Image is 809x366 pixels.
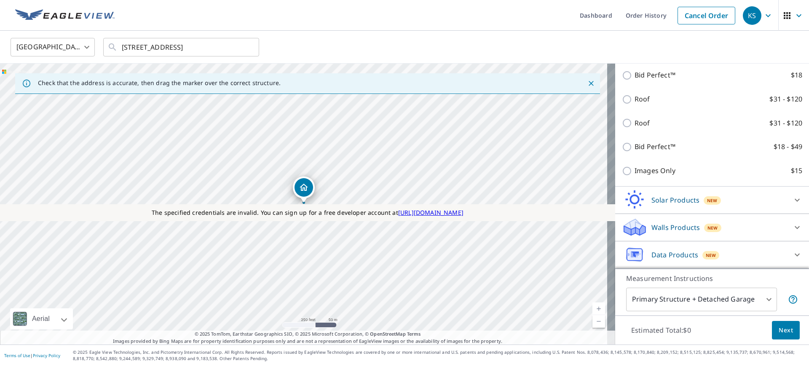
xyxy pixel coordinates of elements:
[622,190,802,210] div: Solar ProductsNew
[622,217,802,238] div: Walls ProductsNew
[407,331,421,337] a: Terms
[651,250,698,260] p: Data Products
[29,308,52,329] div: Aerial
[707,197,718,204] span: New
[769,94,802,104] p: $31 - $120
[626,273,798,283] p: Measurement Instructions
[772,321,800,340] button: Next
[678,7,735,24] a: Cancel Order
[398,208,463,216] a: [URL][DOMAIN_NAME]
[624,321,698,339] p: Estimated Total: $0
[791,166,802,176] p: $15
[769,118,802,128] p: $31 - $120
[707,224,718,231] span: New
[370,331,405,337] a: OpenStreetMap
[635,118,650,128] p: Roof
[635,142,675,152] p: Bid Perfect™
[15,9,115,22] img: EV Logo
[592,302,605,315] a: Current Level 17, Zoom In
[791,70,802,80] p: $18
[11,35,95,59] div: [GEOGRAPHIC_DATA]
[626,288,777,311] div: Primary Structure + Detached Garage
[635,94,650,104] p: Roof
[706,252,716,259] span: New
[788,294,798,305] span: Your report will include the primary structure and a detached garage if one exists.
[293,176,315,203] div: Dropped pin, building 1, Residential property, 142 3rd Ave Pheba, MS 39755
[592,315,605,328] a: Current Level 17, Zoom Out
[195,331,421,338] span: © 2025 TomTom, Earthstar Geographics SIO, © 2025 Microsoft Corporation, ©
[586,78,597,89] button: Close
[4,353,60,358] p: |
[33,353,60,358] a: Privacy Policy
[4,353,30,358] a: Terms of Use
[635,70,675,80] p: Bid Perfect™
[779,325,793,336] span: Next
[622,245,802,265] div: Data ProductsNew
[122,35,242,59] input: Search by address or latitude-longitude
[635,166,675,176] p: Images Only
[38,79,281,87] p: Check that the address is accurate, then drag the marker over the correct structure.
[651,195,699,205] p: Solar Products
[73,349,805,362] p: © 2025 Eagle View Technologies, Inc. and Pictometry International Corp. All Rights Reserved. Repo...
[651,222,700,232] p: Walls Products
[774,142,802,152] p: $18 - $49
[743,6,761,25] div: KS
[10,308,73,329] div: Aerial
